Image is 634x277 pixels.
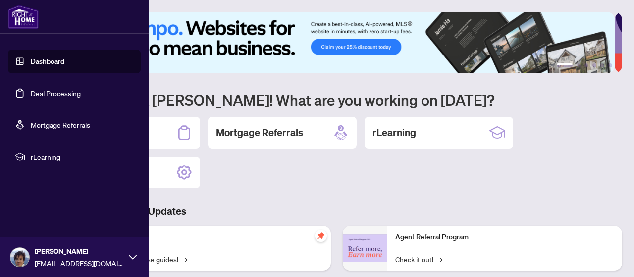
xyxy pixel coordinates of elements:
img: Agent Referral Program [343,234,387,262]
span: → [437,254,442,265]
a: Dashboard [31,57,64,66]
span: pushpin [315,230,327,242]
button: 6 [608,63,612,67]
button: 1 [557,63,573,67]
img: Slide 0 [52,12,615,73]
button: 5 [600,63,604,67]
h3: Brokerage & Industry Updates [52,204,622,218]
button: 4 [592,63,596,67]
button: Open asap [594,242,624,272]
a: Deal Processing [31,89,81,98]
span: [PERSON_NAME] [35,246,124,257]
h1: Welcome back [PERSON_NAME]! What are you working on [DATE]? [52,90,622,109]
p: Agent Referral Program [395,232,614,243]
a: Mortgage Referrals [31,120,90,129]
span: rLearning [31,151,134,162]
h2: rLearning [372,126,416,140]
button: 2 [577,63,581,67]
h2: Mortgage Referrals [216,126,303,140]
span: → [182,254,187,265]
img: logo [8,5,39,29]
p: Self-Help [104,232,323,243]
span: [EMAIL_ADDRESS][DOMAIN_NAME] [35,258,124,269]
button: 3 [584,63,588,67]
img: Profile Icon [10,248,29,267]
a: Check it out!→ [395,254,442,265]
